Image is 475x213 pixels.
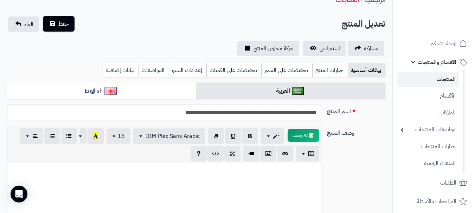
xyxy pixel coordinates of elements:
[146,132,200,140] span: IBM Plex Sans Arabic
[11,186,27,202] div: Open Intercom Messenger
[397,139,459,154] a: خيارات المنتجات
[303,41,346,56] a: استعراض
[324,126,388,137] label: وصف المنتج
[320,44,340,53] span: استعراض
[104,87,117,95] img: English
[292,87,304,95] img: العربية
[324,105,388,116] label: اسم المنتج
[397,35,471,52] a: لوحة التحكم
[397,174,471,191] a: الطلبات
[397,156,459,171] a: الملفات الرقمية
[196,82,385,100] a: العربية
[43,16,75,32] button: حفظ
[397,122,459,137] a: مواصفات المنتجات
[118,132,125,140] span: 16
[348,63,385,77] a: بيانات أساسية
[397,88,459,104] a: الأقسام
[417,197,456,206] span: المراجعات والأسئلة
[206,63,261,77] a: تخفيضات على الكميات
[397,193,471,210] a: المراجعات والأسئلة
[427,19,468,34] img: logo-2.png
[430,39,456,48] span: لوحة التحكم
[133,128,205,144] button: IBM Plex Sans Arabic
[261,63,312,77] a: تخفيضات على السعر
[342,17,385,31] h2: تعديل المنتج
[103,63,139,77] a: بيانات إضافية
[418,57,456,67] span: الأقسام والمنتجات
[7,82,196,100] a: English
[169,63,206,77] a: إعدادات السيو
[312,63,348,77] a: خيارات المنتج
[107,128,130,144] button: 16
[348,41,384,56] a: مشاركه
[139,63,169,77] a: المواصفات
[364,44,379,53] span: مشاركه
[24,20,33,28] span: الغاء
[440,178,456,188] span: الطلبات
[8,16,39,32] a: الغاء
[397,105,459,120] a: الماركات
[253,44,294,53] span: حركة مخزون المنتج
[288,129,319,142] button: 📝 AI وصف
[397,72,459,87] a: المنتجات
[58,20,69,28] span: حفظ
[237,41,299,56] a: حركة مخزون المنتج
